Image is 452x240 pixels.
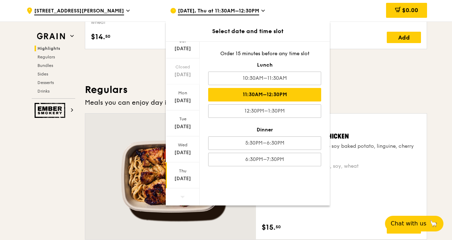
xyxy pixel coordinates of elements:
[37,80,54,85] span: Desserts
[208,136,321,150] div: 5:30PM–6:30PM
[208,72,321,85] div: 10:30AM–11:30AM
[85,98,427,108] div: Meals you can enjoy day in day out.
[208,88,321,101] div: 11:30AM–12:30PM
[37,54,55,59] span: Regulars
[167,71,199,78] div: [DATE]
[167,123,199,130] div: [DATE]
[35,103,67,118] img: Ember Smokery web logo
[276,224,281,230] span: 50
[37,89,50,94] span: Drinks
[208,126,321,134] div: Dinner
[167,149,199,156] div: [DATE]
[34,7,124,15] span: [STREET_ADDRESS][PERSON_NAME]
[91,32,105,42] span: $14.
[167,97,199,104] div: [DATE]
[105,33,111,39] span: 50
[35,30,67,43] img: Grain web logo
[37,46,60,51] span: Highlights
[167,64,199,70] div: Closed
[178,7,259,15] span: [DATE], Thu at 11:30AM–12:30PM
[387,32,421,43] div: Add
[167,90,199,96] div: Mon
[167,45,199,52] div: [DATE]
[167,168,199,174] div: Thu
[166,27,330,36] div: Select date and time slot
[37,63,53,68] span: Bundles
[167,116,199,122] div: Tue
[429,219,438,228] span: 🦙
[208,104,321,118] div: 12:30PM–1:30PM
[262,131,421,141] div: Honey Duo Mustard Chicken
[208,62,321,69] div: Lunch
[37,72,48,77] span: Sides
[391,219,426,228] span: Chat with us
[167,175,199,182] div: [DATE]
[262,222,276,233] span: $15.
[85,83,427,96] h3: Regulars
[402,7,418,14] span: $0.00
[262,143,421,157] div: house-blend mustard, maple soy baked potato, linguine, cherry tomato
[208,50,321,57] div: Order 15 minutes before any time slot
[167,142,199,148] div: Wed
[387,222,421,234] div: Add
[385,216,443,231] button: Chat with us🦙
[262,163,421,170] div: high protein, contains allium, soy, wheat
[208,153,321,166] div: 6:30PM–7:30PM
